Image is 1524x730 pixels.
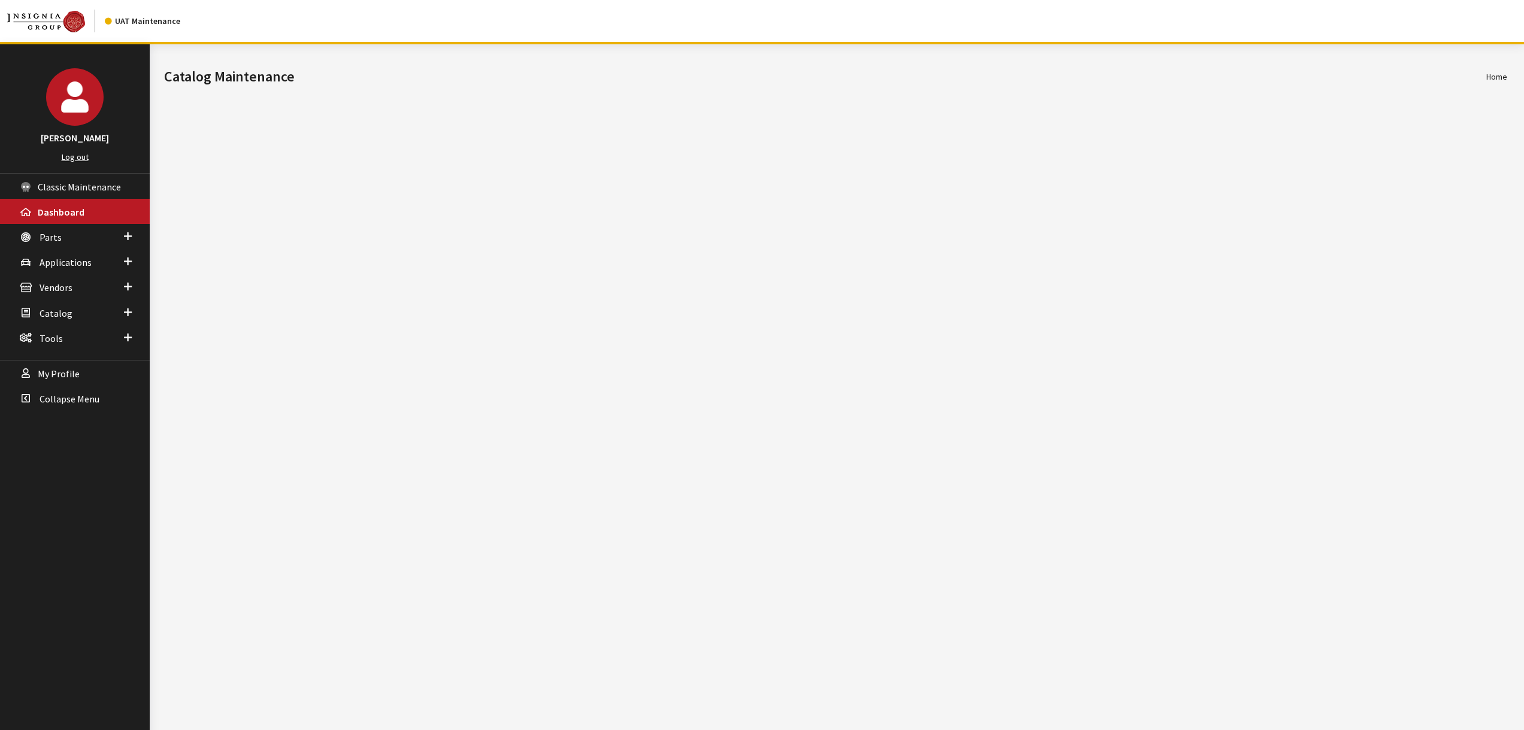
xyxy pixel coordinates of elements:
[40,282,72,294] span: Vendors
[7,11,85,32] img: Catalog Maintenance
[105,15,180,28] div: UAT Maintenance
[38,206,84,218] span: Dashboard
[40,231,62,243] span: Parts
[40,393,99,405] span: Collapse Menu
[38,181,121,193] span: Classic Maintenance
[38,368,80,380] span: My Profile
[40,307,72,319] span: Catalog
[40,256,92,268] span: Applications
[1486,71,1507,83] li: Home
[164,66,1486,87] h1: Catalog Maintenance
[46,68,104,126] img: John Swartwout
[62,152,89,162] a: Log out
[12,131,138,145] h3: [PERSON_NAME]
[40,332,63,344] span: Tools
[7,10,105,32] a: Insignia Group logo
